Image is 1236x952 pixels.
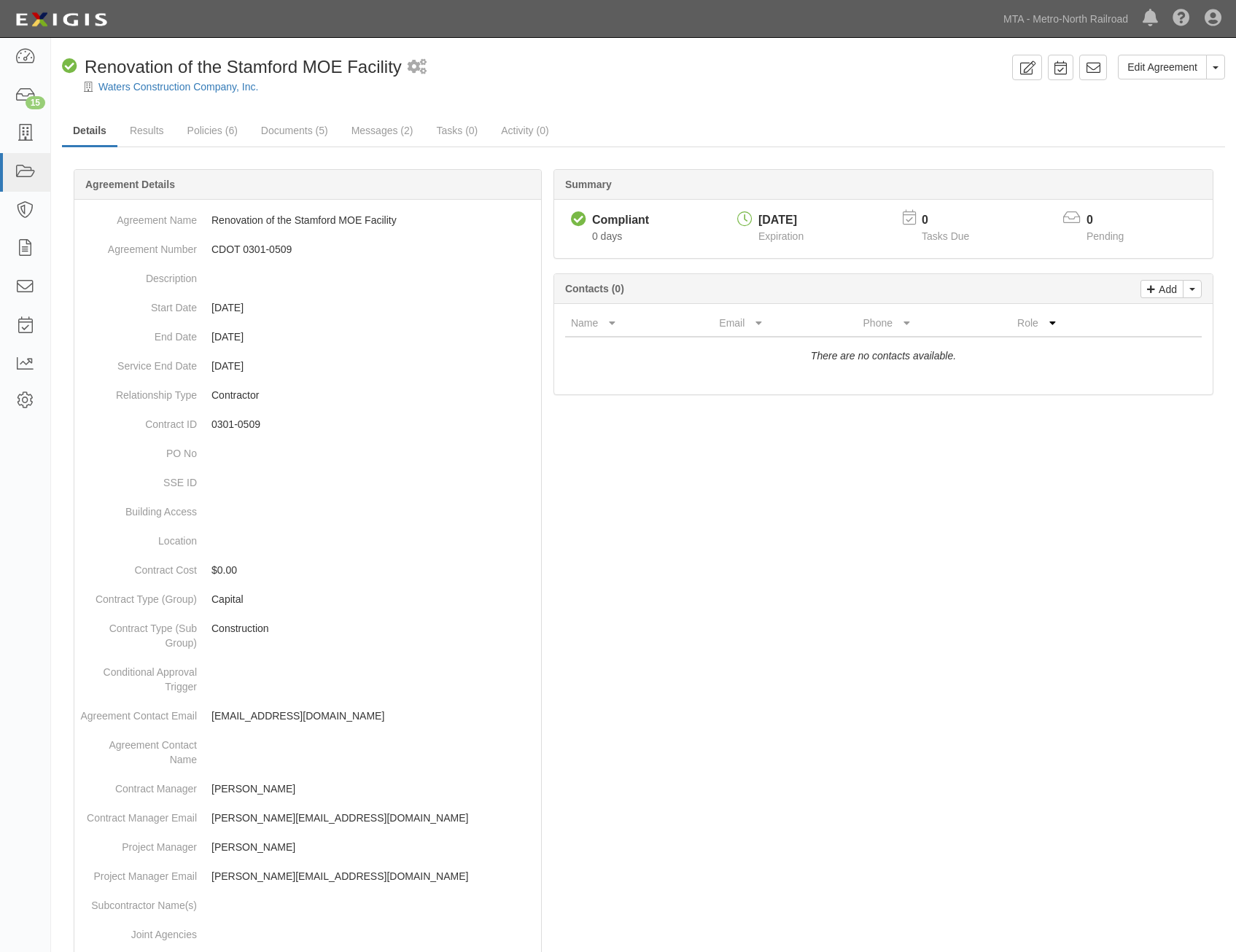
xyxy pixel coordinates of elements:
dt: Agreement Contact Name [80,730,197,767]
p: 0 [922,212,987,229]
dt: Start Date [80,293,197,315]
div: Compliant [592,212,649,229]
dd: Contractor [80,381,535,410]
a: Documents (5) [250,116,339,145]
b: Summary [565,179,612,190]
p: Add [1155,281,1177,297]
dd: [DATE] [80,351,535,381]
span: Pending [1087,230,1124,242]
span: Renovation of the Stamford MOE Facility [85,57,402,77]
dt: Conditional Approval Trigger [80,658,197,694]
dt: Contract Manager Email [80,803,197,825]
p: 0301-0509 [211,417,535,432]
p: [PERSON_NAME] [211,840,535,854]
i: There are no contacts available. [811,350,956,362]
dt: Contract Cost [80,555,197,577]
span: Expiration [758,230,804,242]
a: Waters Construction Company, Inc. [98,81,258,93]
p: Construction [211,621,535,636]
p: [PERSON_NAME][EMAIL_ADDRESS][DOMAIN_NAME] [211,869,535,883]
a: Tasks (0) [425,116,489,145]
i: Help Center - Complianz [1173,10,1190,28]
i: Compliant [571,212,586,227]
a: MTA - Metro-North Railroad [996,4,1135,34]
th: Role [1011,310,1143,337]
p: [PERSON_NAME][EMAIL_ADDRESS][DOMAIN_NAME] [211,811,535,825]
a: Details [62,116,117,147]
span: Tasks Due [922,230,969,242]
dt: SSE ID [80,468,197,490]
dt: Agreement Contact Email [80,701,197,723]
th: Email [713,310,857,337]
p: [PERSON_NAME] [211,781,535,796]
p: 0 [1087,212,1142,229]
dd: Renovation of the Stamford MOE Facility [80,206,535,235]
b: Agreement Details [85,179,175,190]
dt: End Date [80,322,197,344]
dt: Contract Type (Group) [80,585,197,606]
a: Results [119,116,175,145]
dt: Agreement Number [80,235,197,257]
dt: Contract Manager [80,774,197,796]
b: Contacts (0) [565,283,624,294]
i: 1 scheduled workflow [408,60,427,75]
div: [DATE] [758,212,804,229]
dd: CDOT 0301-0509 [80,235,535,264]
dt: Service End Date [80,351,197,373]
dt: Description [80,264,197,286]
p: Capital [211,592,535,606]
div: Renovation of the Stamford MOE Facility [62,55,402,79]
a: Add [1140,280,1183,298]
p: [EMAIL_ADDRESS][DOMAIN_NAME] [211,709,535,723]
dt: Project Manager Email [80,862,197,883]
div: 15 [26,96,45,109]
dt: PO No [80,439,197,461]
dd: [DATE] [80,293,535,322]
dt: Joint Agencies [80,920,197,942]
th: Name [565,310,713,337]
dt: Subcontractor Name(s) [80,891,197,913]
dt: Contract Type (Sub Group) [80,614,197,650]
dt: Building Access [80,497,197,519]
dt: Contract ID [80,410,197,432]
p: $0.00 [211,563,535,577]
img: Logo [11,7,112,33]
a: Policies (6) [176,116,249,145]
a: Edit Agreement [1118,55,1207,79]
dt: Location [80,526,197,548]
i: Compliant [62,59,77,74]
a: Messages (2) [341,116,424,145]
span: Since 08/13/2025 [592,230,622,242]
th: Phone [858,310,1012,337]
dt: Agreement Name [80,206,197,227]
dt: Relationship Type [80,381,197,402]
dd: [DATE] [80,322,535,351]
dt: Project Manager [80,832,197,854]
a: Activity (0) [490,116,559,145]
